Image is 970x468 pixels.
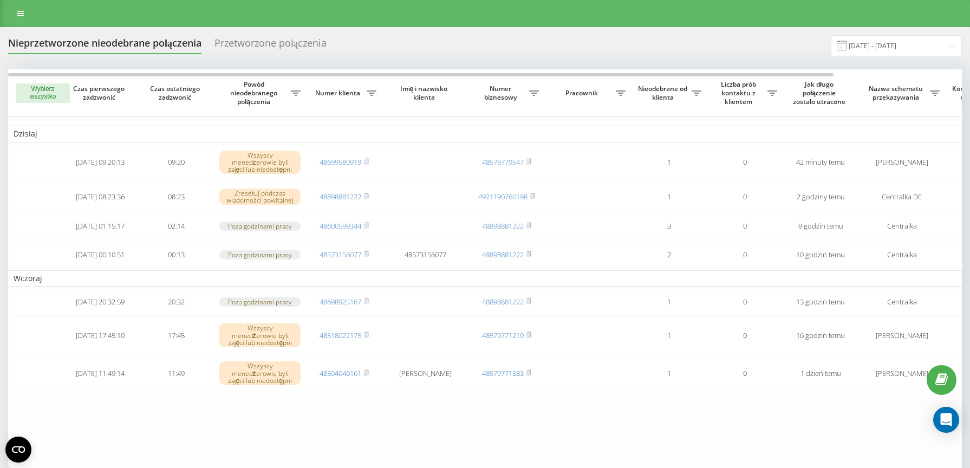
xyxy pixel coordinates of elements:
div: Wszyscy menedżerowie byli zajęci lub niedostępni [219,361,301,385]
td: 0 [707,183,783,211]
td: 13 godzin temu [783,289,858,315]
td: [DATE] 11:49:14 [62,355,138,391]
a: 48600599344 [320,221,361,231]
td: 1 [631,183,707,211]
span: Czas pierwszego zadzwonić [71,84,129,101]
td: 00:13 [138,242,214,268]
a: 48579779547 [482,157,524,167]
td: [DATE] 17:45:10 [62,317,138,353]
a: 48504040161 [320,368,361,378]
span: Nieodebrane od klienta [636,84,692,101]
div: Przetworzone połączenia [214,37,327,54]
a: 48698925167 [320,297,361,307]
td: 1 [631,289,707,315]
div: Zresetuj podczas wiadomości powitalnej [219,188,301,205]
td: 10 godzin temu [783,242,858,268]
td: 11:49 [138,355,214,391]
td: [DATE] 20:32:59 [62,289,138,315]
a: 48579771383 [482,368,524,378]
div: Open Intercom Messenger [933,407,959,433]
td: Centralka [858,289,945,315]
td: 1 [631,317,707,353]
td: 1 [631,145,707,180]
td: 48573156077 [382,242,468,268]
td: 1 dzień temu [783,355,858,391]
span: Nazwa schematu przekazywania [864,84,930,101]
a: 48898881222 [482,221,524,231]
td: 0 [707,242,783,268]
td: 20:32 [138,289,214,315]
span: Pracownik [550,89,616,97]
div: Wszyscy menedżerowie byli zajęci lub niedostępni [219,151,301,174]
td: 17:45 [138,317,214,353]
span: Numer biznesowy [474,84,529,101]
span: Powód nieodebranego połączenia [219,80,291,106]
td: Centralka [858,213,945,239]
a: 4921190760198 [478,192,528,201]
a: 48898881222 [482,297,524,307]
td: 0 [707,355,783,391]
div: Poza godzinami pracy [219,250,301,259]
td: 2 [631,242,707,268]
td: [DATE] 01:15:17 [62,213,138,239]
td: 1 [631,355,707,391]
td: 08:23 [138,183,214,211]
td: [DATE] 08:23:36 [62,183,138,211]
td: 42 minuty temu [783,145,858,180]
span: Imię i nazwisko klienta [391,84,459,101]
td: [PERSON_NAME] [858,355,945,391]
a: 48573156077 [320,250,361,259]
td: [PERSON_NAME] [858,317,945,353]
td: 02:14 [138,213,214,239]
button: Wybierz wszystko [16,83,70,103]
span: Numer klienta [311,89,367,97]
a: 48898881222 [320,192,361,201]
td: 9 godzin temu [783,213,858,239]
td: [DATE] 00:10:51 [62,242,138,268]
td: 09:20 [138,145,214,180]
td: [PERSON_NAME] [858,145,945,180]
span: Liczba prób kontaktu z klientem [712,80,767,106]
a: 48898881222 [482,250,524,259]
td: 0 [707,213,783,239]
td: Centralka [858,242,945,268]
div: Poza godzinami pracy [219,297,301,307]
div: Poza godzinami pracy [219,222,301,231]
td: 0 [707,289,783,315]
a: 48518022175 [320,330,361,340]
td: 2 godziny temu [783,183,858,211]
span: Czas ostatniego zadzwonić [147,84,205,101]
td: 16 godzin temu [783,317,858,353]
button: Open CMP widget [5,437,31,463]
div: Wszyscy menedżerowie byli zajęci lub niedostępni [219,323,301,347]
a: 48579771210 [482,330,524,340]
td: [DATE] 09:20:13 [62,145,138,180]
div: Nieprzetworzone nieodebrane połączenia [8,37,201,54]
span: Jak długo połączenie zostało utracone [791,80,850,106]
td: 0 [707,145,783,180]
a: 48699580919 [320,157,361,167]
td: Centralka DE [858,183,945,211]
td: [PERSON_NAME] [382,355,468,391]
td: 3 [631,213,707,239]
td: 0 [707,317,783,353]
